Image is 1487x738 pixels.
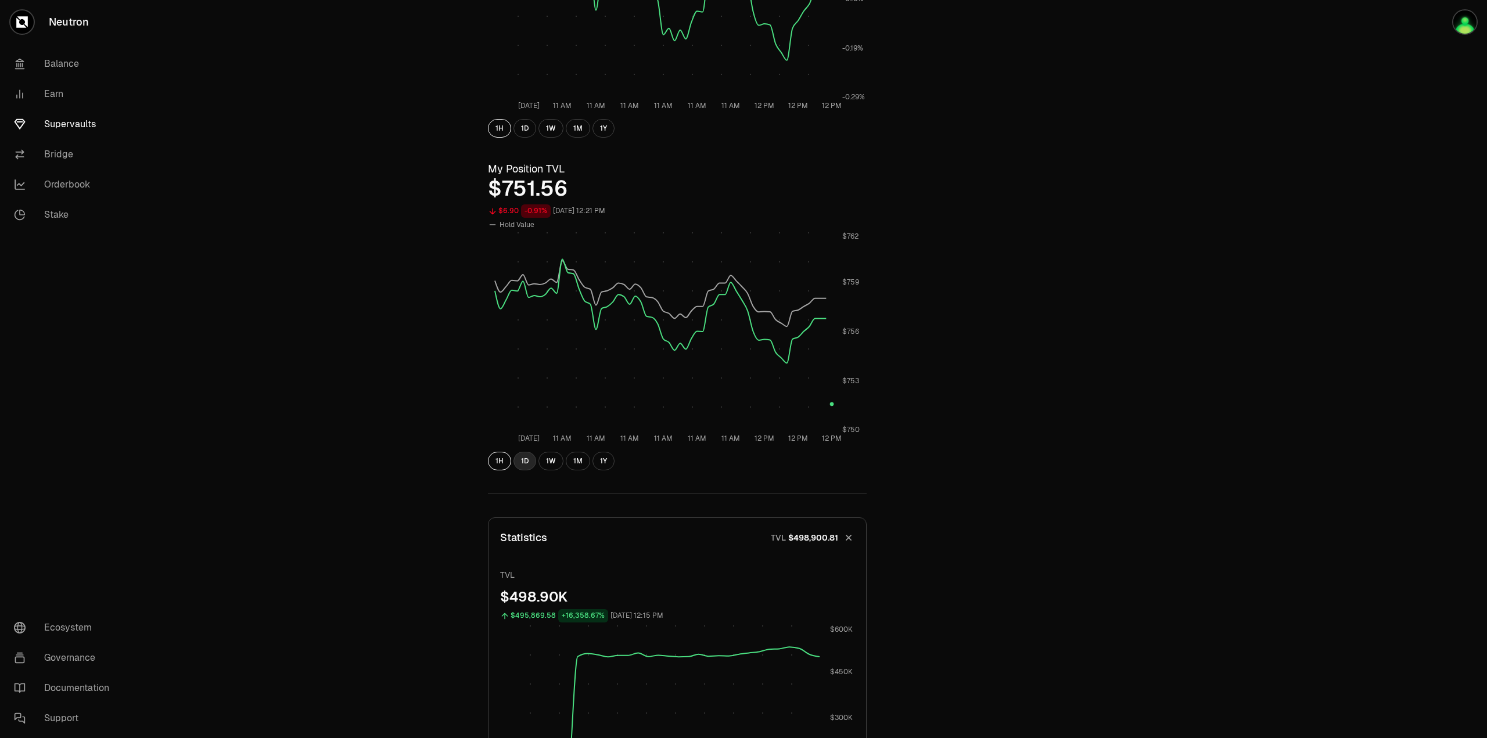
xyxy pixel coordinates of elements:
[830,713,853,722] tspan: $300K
[771,532,786,543] p: TVL
[538,119,563,138] button: 1W
[5,139,125,170] a: Bridge
[553,434,572,443] tspan: 11 AM
[620,434,639,443] tspan: 11 AM
[830,667,853,676] tspan: $450K
[513,452,536,470] button: 1D
[822,434,842,443] tspan: 12 PM
[5,643,125,673] a: Governance
[5,673,125,703] a: Documentation
[5,109,125,139] a: Supervaults
[587,434,605,443] tspan: 11 AM
[842,376,859,386] tspan: $753
[788,434,808,443] tspan: 12 PM
[592,119,615,138] button: 1Y
[566,119,590,138] button: 1M
[5,613,125,643] a: Ecosystem
[518,434,540,443] tspan: [DATE]
[788,532,838,543] span: $498,900.81
[842,92,865,102] tspan: -0.29%
[5,79,125,109] a: Earn
[488,119,511,138] button: 1H
[5,200,125,230] a: Stake
[518,101,540,110] tspan: [DATE]
[842,44,863,53] tspan: -0.19%
[498,204,519,218] div: $6.90
[592,452,615,470] button: 1Y
[488,452,511,470] button: 1H
[688,434,706,443] tspan: 11 AM
[822,101,842,110] tspan: 12 PM
[513,119,536,138] button: 1D
[788,101,808,110] tspan: 12 PM
[1453,10,1477,34] img: Neutron
[5,170,125,200] a: Orderbook
[587,101,605,110] tspan: 11 AM
[488,161,867,177] h3: My Position TVL
[553,101,572,110] tspan: 11 AM
[488,177,867,200] div: $751.56
[721,101,740,110] tspan: 11 AM
[5,49,125,79] a: Balance
[755,101,774,110] tspan: 12 PM
[538,452,563,470] button: 1W
[654,101,673,110] tspan: 11 AM
[830,625,853,634] tspan: $600K
[842,425,860,434] tspan: $750
[721,434,740,443] tspan: 11 AM
[558,609,608,622] div: +16,358.67%
[842,278,859,287] tspan: $759
[688,101,706,110] tspan: 11 AM
[610,609,663,622] div: [DATE] 12:15 PM
[842,232,859,241] tspan: $762
[500,530,547,546] p: Statistics
[511,609,556,622] div: $495,869.58
[489,518,866,557] button: StatisticsTVL$498,900.81
[755,434,774,443] tspan: 12 PM
[566,452,590,470] button: 1M
[5,703,125,733] a: Support
[521,204,551,218] div: -0.91%
[500,588,854,606] div: $498.90K
[500,569,854,581] p: TVL
[620,101,639,110] tspan: 11 AM
[842,327,859,336] tspan: $756
[654,434,673,443] tspan: 11 AM
[553,204,605,218] div: [DATE] 12:21 PM
[500,220,534,229] span: Hold Value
